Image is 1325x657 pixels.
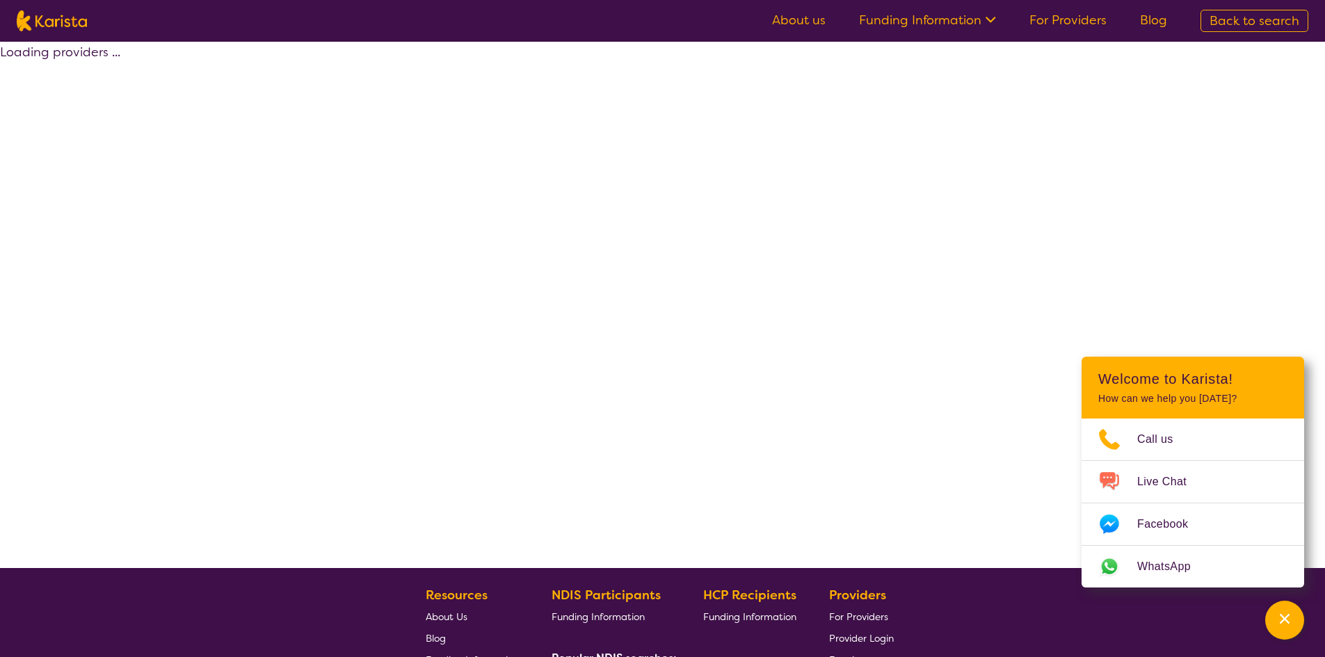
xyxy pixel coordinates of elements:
span: Funding Information [703,610,796,623]
span: WhatsApp [1137,556,1207,577]
span: About Us [426,610,467,623]
a: Blog [426,627,519,649]
a: For Providers [829,606,894,627]
a: Funding Information [859,12,996,29]
span: Live Chat [1137,471,1203,492]
button: Channel Menu [1265,601,1304,640]
span: Funding Information [552,610,645,623]
span: For Providers [829,610,888,623]
a: Back to search [1200,10,1308,32]
div: Channel Menu [1082,357,1304,587]
ul: Choose channel [1082,419,1304,587]
span: Facebook [1137,514,1205,535]
span: Back to search [1210,13,1299,29]
span: Provider Login [829,632,894,644]
p: How can we help you [DATE]? [1098,393,1287,405]
a: Blog [1140,12,1167,29]
a: Funding Information [703,606,796,627]
span: Blog [426,632,446,644]
b: NDIS Participants [552,587,661,603]
b: HCP Recipients [703,587,796,603]
a: Funding Information [552,606,671,627]
b: Providers [829,587,886,603]
h2: Welcome to Karista! [1098,371,1287,387]
a: For Providers [1029,12,1107,29]
a: About us [772,12,826,29]
a: Web link opens in a new tab. [1082,546,1304,587]
span: Call us [1137,429,1190,450]
b: Resources [426,587,488,603]
a: Provider Login [829,627,894,649]
a: About Us [426,606,519,627]
img: Karista logo [17,10,87,31]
